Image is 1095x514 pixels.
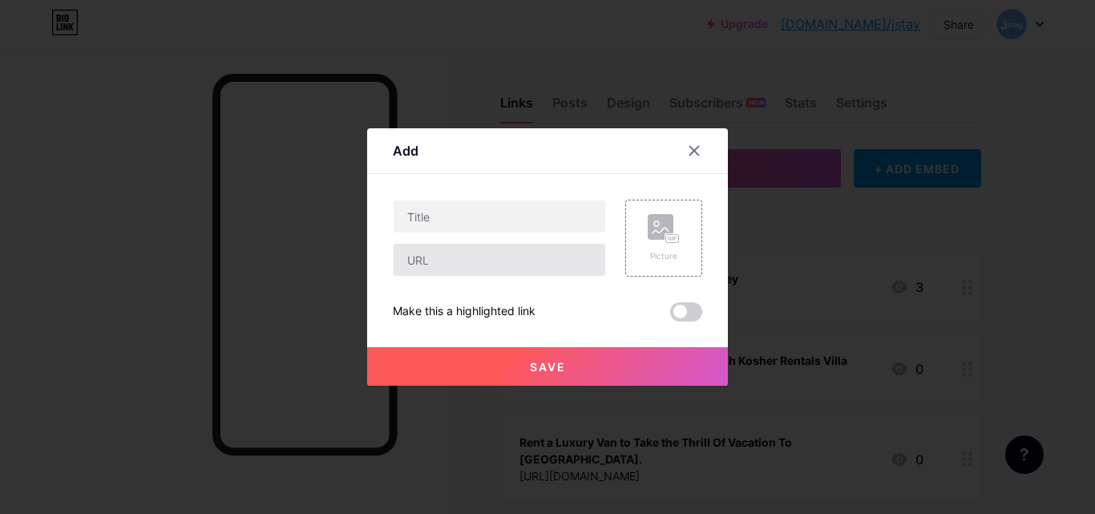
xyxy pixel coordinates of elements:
[530,360,566,374] span: Save
[394,244,605,276] input: URL
[648,250,680,262] div: Picture
[393,141,418,160] div: Add
[393,302,535,322] div: Make this a highlighted link
[394,200,605,233] input: Title
[367,347,728,386] button: Save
